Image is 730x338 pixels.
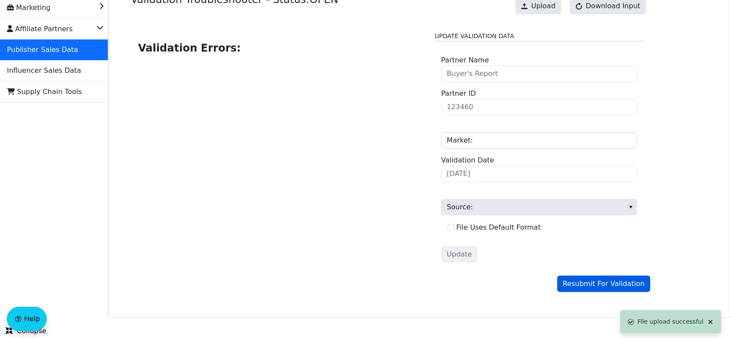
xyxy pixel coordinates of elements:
span: Source: [441,199,637,215]
label: Partner Name [441,55,489,65]
label: File Uses Default Format [456,223,541,231]
span: Download Input [586,1,640,11]
h2: Validation Errors: [138,40,421,56]
span: Resubmit For Validation [563,279,645,289]
button: Help floatingactionbutton [7,307,47,331]
button: select [624,199,637,215]
label: Partner ID [441,88,476,99]
span: Affiliate Partners [7,22,73,36]
legend: Update Validation Data [435,32,644,42]
span: Help [24,314,40,324]
span: File upload successful [638,318,704,325]
span: Collapse [6,326,46,336]
label: Validation Date [441,155,494,166]
span: Marketing [7,1,51,15]
span: Close [707,318,714,325]
span: Publisher Sales Data [7,43,78,57]
span: Influencer Sales Data [7,64,81,78]
span: Supply Chain Tools [7,85,82,99]
button: Resubmit For Validation [557,276,650,292]
span: Upload [531,1,556,11]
